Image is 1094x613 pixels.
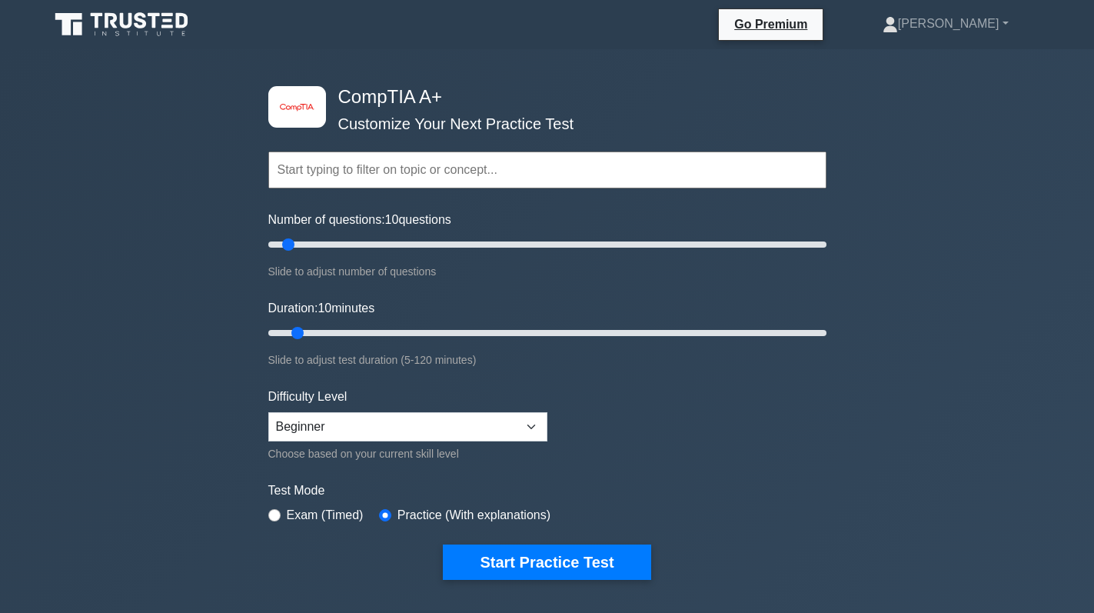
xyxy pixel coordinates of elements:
[287,506,364,525] label: Exam (Timed)
[332,86,751,108] h4: CompTIA A+
[725,15,816,34] a: Go Premium
[268,351,826,369] div: Slide to adjust test duration (5-120 minutes)
[268,299,375,318] label: Duration: minutes
[268,481,826,500] label: Test Mode
[318,302,331,315] span: 10
[397,506,550,525] label: Practice (With explanations)
[268,211,451,229] label: Number of questions: questions
[268,152,826,188] input: Start typing to filter on topic or concept...
[443,545,650,580] button: Start Practice Test
[846,8,1046,39] a: [PERSON_NAME]
[268,388,347,406] label: Difficulty Level
[385,213,399,226] span: 10
[268,445,547,463] div: Choose based on your current skill level
[268,262,826,281] div: Slide to adjust number of questions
